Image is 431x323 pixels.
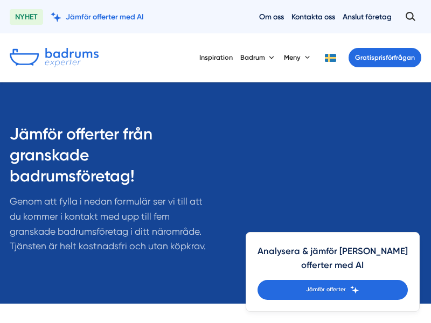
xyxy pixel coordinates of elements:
button: Badrum [240,45,276,70]
a: Om oss [259,12,284,22]
a: Jämför offerter [258,280,408,300]
a: Gratisprisförfrågan [349,48,421,67]
span: Jämför offerter [306,285,346,294]
button: Meny [284,45,312,70]
h4: Analysera & jämför [PERSON_NAME] offerter med AI [258,244,408,280]
a: Inspiration [199,45,233,70]
img: Badrumsexperter.se logotyp [10,48,99,67]
a: Jämför offerter med AI [51,12,144,22]
a: Anslut företag [343,12,392,22]
p: Genom att fylla i nedan formulär ser vi till att du kommer i kontakt med upp till fem granskade b... [10,194,213,259]
h1: Jämför offerter från granskade badrumsföretag! [10,124,213,194]
a: Kontakta oss [291,12,335,22]
span: Jämför offerter med AI [66,12,144,22]
span: NYHET [10,9,43,25]
span: Gratis [355,53,374,61]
